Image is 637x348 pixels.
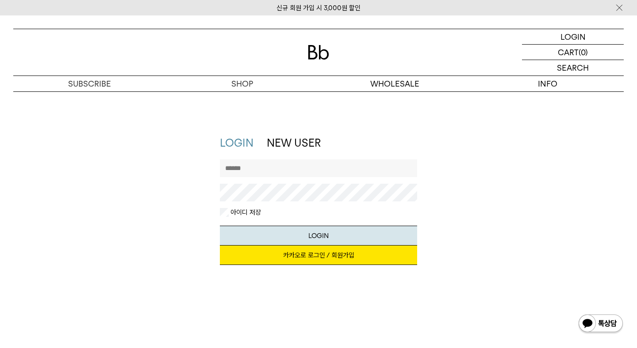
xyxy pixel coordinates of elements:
[220,246,418,265] a: 카카오로 로그인 / 회원가입
[220,136,253,149] a: LOGIN
[560,29,586,44] p: LOGIN
[267,136,321,149] a: NEW USER
[308,45,329,60] img: 로고
[579,45,588,60] p: (0)
[166,76,318,91] a: SHOP
[471,76,624,91] p: INFO
[578,314,624,335] img: 카카오톡 채널 1:1 채팅 버튼
[220,226,418,246] button: LOGIN
[13,76,166,91] a: SUBSCRIBE
[229,208,261,217] label: 아이디 저장
[522,45,624,60] a: CART (0)
[557,60,589,76] p: SEARCH
[318,76,471,91] p: WHOLESALE
[558,45,579,60] p: CART
[276,4,361,12] a: 신규 회원 가입 시 3,000원 할인
[522,29,624,45] a: LOGIN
